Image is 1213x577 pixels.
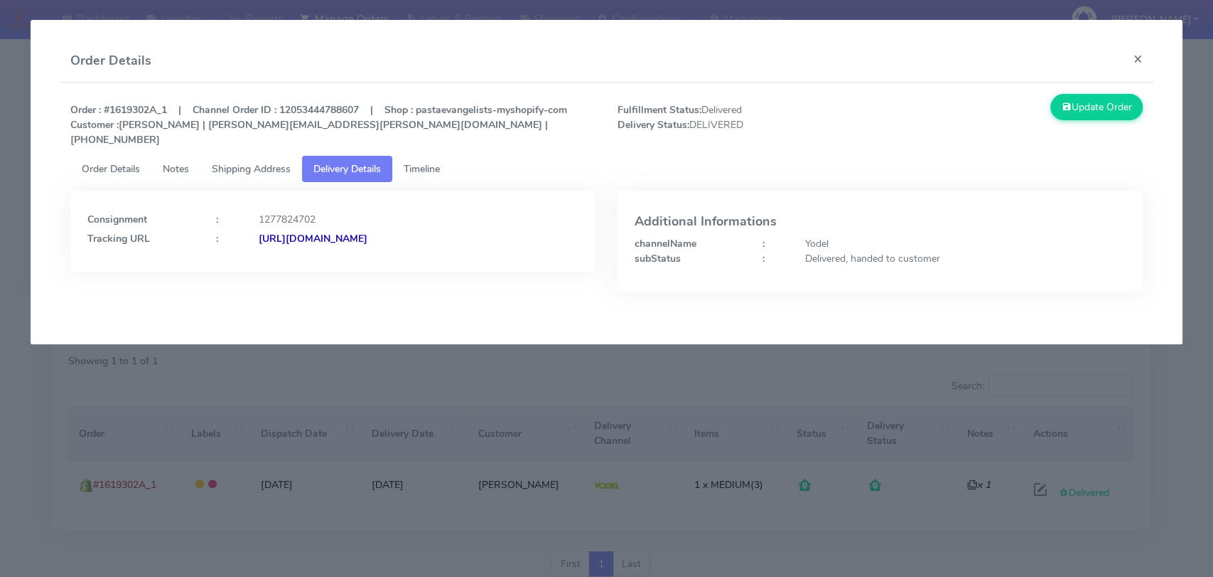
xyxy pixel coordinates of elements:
[248,212,590,227] div: 1277824702
[617,103,701,117] strong: Fulfillment Status:
[259,232,367,245] strong: [URL][DOMAIN_NAME]
[1050,94,1143,120] button: Update Order
[313,162,381,176] span: Delivery Details
[87,213,147,226] strong: Consignment
[762,237,765,250] strong: :
[70,156,1143,182] ul: Tabs
[212,162,291,176] span: Shipping Address
[404,162,440,176] span: Timeline
[70,103,567,147] strong: Order : #1619302A_1 | Channel Order ID : 12053444788607 | Shop : pastaevangelists-myshopify-com [...
[1122,40,1154,78] button: Close
[82,162,140,176] span: Order Details
[216,213,218,226] strong: :
[606,102,880,147] span: Delivered DELIVERED
[634,252,680,265] strong: subStatus
[70,51,151,70] h4: Order Details
[163,162,189,176] span: Notes
[617,118,689,132] strong: Delivery Status:
[634,237,696,250] strong: channelName
[216,232,218,245] strong: :
[87,232,150,245] strong: Tracking URL
[634,215,1125,229] h4: Additional Informations
[70,118,119,132] strong: Customer :
[762,252,765,265] strong: :
[794,251,1136,266] div: Delivered, handed to customer
[794,236,1136,251] div: Yodel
